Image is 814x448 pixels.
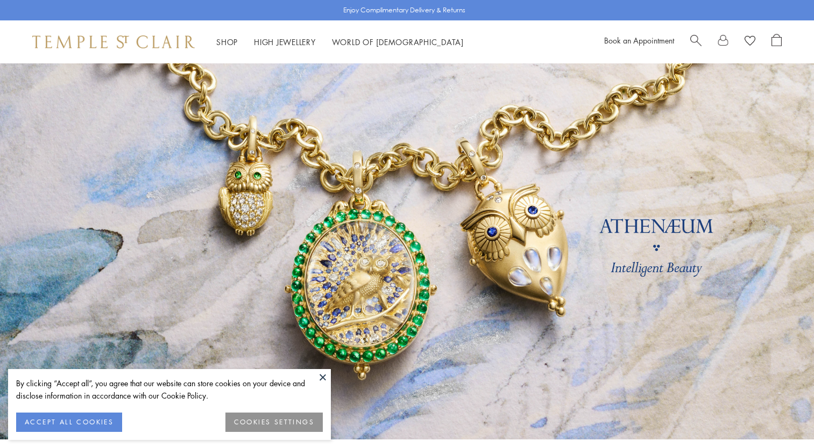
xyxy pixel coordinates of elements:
[771,34,782,50] a: Open Shopping Bag
[16,413,122,432] button: ACCEPT ALL COOKIES
[343,5,465,16] p: Enjoy Complimentary Delivery & Returns
[745,34,755,50] a: View Wishlist
[690,34,702,50] a: Search
[332,37,464,47] a: World of [DEMOGRAPHIC_DATA]World of [DEMOGRAPHIC_DATA]
[216,35,464,49] nav: Main navigation
[225,413,323,432] button: COOKIES SETTINGS
[16,377,323,402] div: By clicking “Accept all”, you agree that our website can store cookies on your device and disclos...
[32,35,195,48] img: Temple St. Clair
[216,37,238,47] a: ShopShop
[254,37,316,47] a: High JewelleryHigh Jewellery
[604,35,674,46] a: Book an Appointment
